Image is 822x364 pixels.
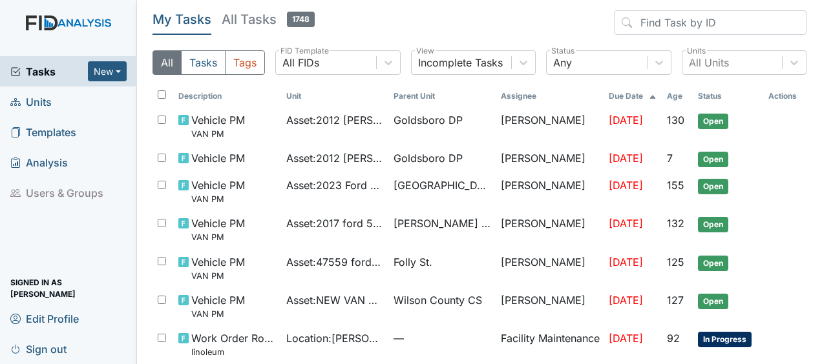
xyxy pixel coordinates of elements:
span: Goldsboro DP [394,112,463,128]
div: All FIDs [282,55,319,70]
small: VAN PM [191,308,245,320]
span: Edit Profile [10,308,79,329]
td: [PERSON_NAME] [496,210,603,248]
span: [DATE] [609,294,643,307]
span: [GEOGRAPHIC_DATA] [394,177,490,193]
span: [DATE] [609,256,643,268]
span: Vehicle PM VAN PM [191,292,245,320]
span: Vehicle PM [191,150,245,166]
span: Open [698,294,728,309]
span: Folly St. [394,254,432,270]
span: Open [698,152,728,167]
span: Goldsboro DP [394,150,463,166]
input: Toggle All Rows Selected [158,90,166,99]
th: Toggle SortBy [388,85,496,107]
th: Toggle SortBy [693,85,764,107]
span: 130 [667,114,684,126]
small: VAN PM [191,193,245,205]
small: VAN PM [191,231,245,243]
span: Sign out [10,339,67,359]
th: Actions [763,85,806,107]
th: Toggle SortBy [173,85,280,107]
span: Open [698,114,728,129]
td: [PERSON_NAME] [496,249,603,287]
span: 132 [667,217,684,230]
button: New [88,61,127,81]
span: Asset : 47559 ford 2024 [286,254,383,270]
span: Asset : 2023 Ford 31628 [286,177,383,193]
span: Vehicle PM VAN PM [191,254,245,282]
span: [DATE] [609,179,643,192]
button: Tags [225,50,265,75]
span: 92 [667,332,680,345]
span: [DATE] [609,152,643,165]
div: Any [553,55,572,70]
h5: All Tasks [222,10,315,28]
span: 1748 [287,12,315,27]
input: Find Task by ID [614,10,806,35]
a: Tasks [10,64,88,79]
span: Open [698,217,728,232]
span: Open [698,179,728,194]
span: 127 [667,294,684,307]
span: 155 [667,179,684,192]
td: [PERSON_NAME] [496,287,603,325]
span: Analysis [10,152,68,172]
button: All [153,50,182,75]
span: Vehicle PM VAN PM [191,112,245,140]
span: Units [10,92,52,112]
h5: My Tasks [153,10,211,28]
span: Asset : 2017 ford 56895 [286,216,383,231]
td: [PERSON_NAME] [496,145,603,172]
span: Location : [PERSON_NAME] [286,330,383,346]
span: Vehicle PM VAN PM [191,216,245,243]
th: Assignee [496,85,603,107]
small: VAN PM [191,128,245,140]
span: Vehicle PM VAN PM [191,177,245,205]
span: Work Order Routine linoleum [191,330,275,358]
td: [PERSON_NAME] [496,107,603,145]
span: Open [698,256,728,271]
span: [DATE] [609,217,643,230]
div: Type filter [153,50,265,75]
span: Asset : 2012 [PERSON_NAME] 07541 [286,112,383,128]
span: [DATE] [609,332,643,345]
span: In Progress [698,332,752,347]
span: Wilson County CS [394,292,482,308]
small: linoleum [191,346,275,358]
span: Asset : NEW VAN ADD DETAILS [286,292,383,308]
td: [PERSON_NAME] [496,172,603,210]
span: Templates [10,122,76,142]
span: [DATE] [609,114,643,126]
th: Toggle SortBy [662,85,693,107]
span: Signed in as [PERSON_NAME] [10,278,127,298]
div: Incomplete Tasks [418,55,503,70]
span: [PERSON_NAME] Loop [394,216,490,231]
div: All Units [689,55,729,70]
small: VAN PM [191,270,245,282]
td: Facility Maintenance [496,325,603,363]
button: Tasks [181,50,226,75]
th: Toggle SortBy [604,85,662,107]
span: — [394,330,490,346]
span: 7 [667,152,673,165]
span: 125 [667,256,684,268]
th: Toggle SortBy [281,85,388,107]
span: Asset : 2012 [PERSON_NAME] 07541 [286,150,383,166]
